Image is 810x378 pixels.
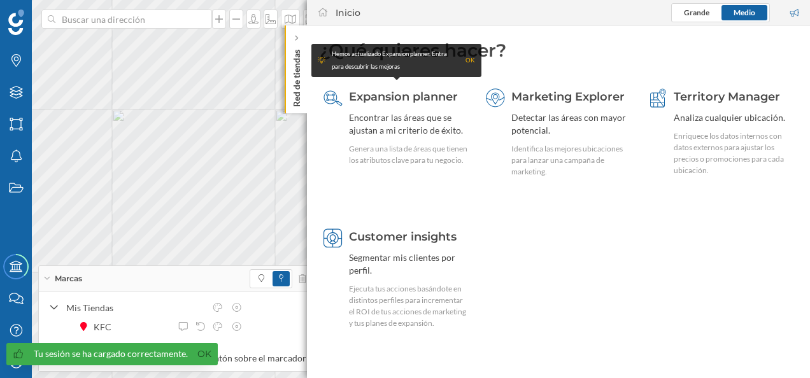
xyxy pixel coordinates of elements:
[511,111,631,137] div: Detectar las áreas con mayor potencial.
[349,251,469,277] div: Segmentar mis clientes por perfil.
[734,8,755,17] span: Medio
[511,143,631,178] div: Identifica las mejores ubicaciones para lanzar una campaña de marketing.
[34,347,188,360] div: Tu sesión se ha cargado correctamente.
[674,111,793,124] div: Analiza cualquier ubicación.
[336,6,360,19] div: Inicio
[511,90,625,104] span: Marketing Explorer
[349,111,469,137] div: Encontrar las áreas que se ajustan a mi criterio de éxito.
[8,10,24,35] img: Geoblink Logo
[349,283,469,329] div: Ejecuta tus acciones basándote en distintos perfiles para incrementar el ROI de tus acciones de m...
[25,9,71,20] span: Soporte
[465,54,475,67] div: OK
[684,8,709,17] span: Grande
[55,273,82,284] span: Marcas
[349,230,457,244] span: Customer insights
[332,48,459,73] div: Hemos actualizado Expansion planner. Entra para descubrir las mejoras
[349,143,469,166] div: Genera una lista de áreas que tienen los atributos clave para tu negocio.
[323,228,343,248] img: customer-intelligence.svg
[349,90,458,104] span: Expansion planner
[194,347,215,361] a: Ok
[94,320,118,333] div: KFC
[648,88,667,108] img: territory-manager.svg
[674,130,793,176] div: Enriquece los datos internos con datos externos para ajustar los precios o promociones para cada ...
[674,90,780,104] span: Territory Manager
[486,88,505,108] img: explorer.svg
[323,88,343,108] img: search-areas.svg
[66,301,205,314] div: Mis Tiendas
[290,45,303,107] p: Red de tiendas
[320,38,797,62] div: ¿Qué quieres hacer?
